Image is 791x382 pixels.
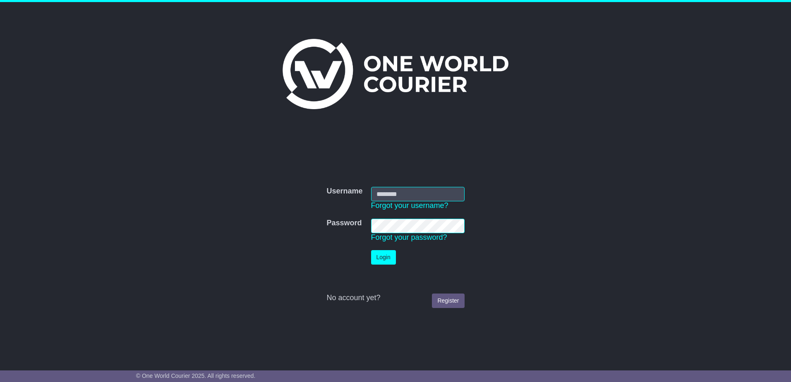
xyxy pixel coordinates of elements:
a: Register [432,294,464,308]
label: Username [326,187,362,196]
a: Forgot your password? [371,233,447,241]
button: Login [371,250,396,265]
div: No account yet? [326,294,464,303]
img: One World [283,39,508,109]
span: © One World Courier 2025. All rights reserved. [136,372,256,379]
label: Password [326,219,362,228]
a: Forgot your username? [371,201,448,210]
